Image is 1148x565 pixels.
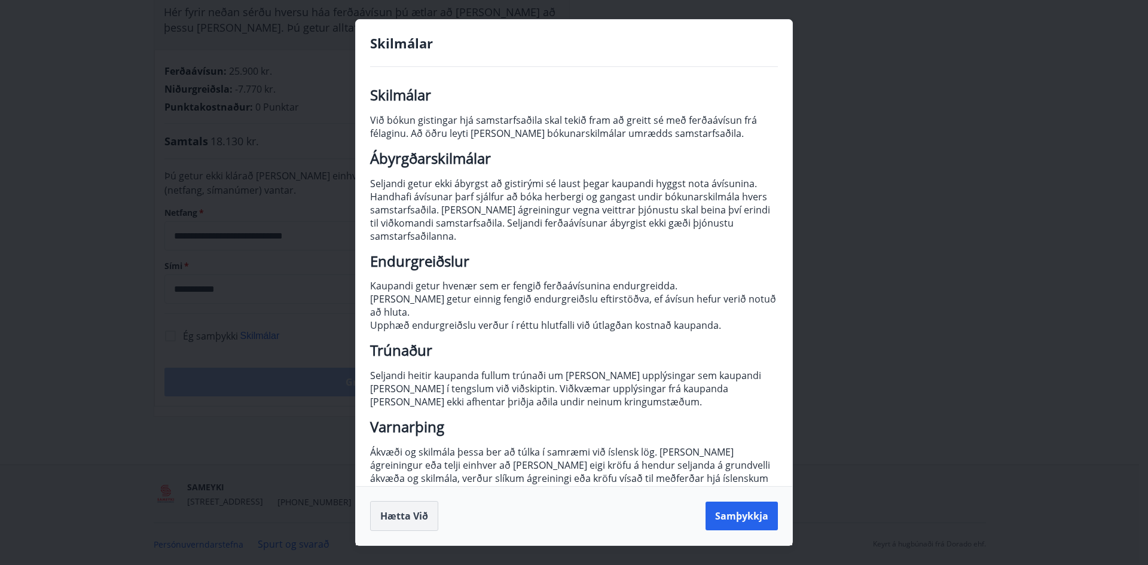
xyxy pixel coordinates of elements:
p: Seljandi getur ekki ábyrgst að gistirými sé laust þegar kaupandi hyggst nota ávísunina. Handhafi ... [370,177,778,243]
h2: Varnarþing [370,420,778,433]
h2: Ábyrgðarskilmálar [370,152,778,165]
p: Við bókun gistingar hjá samstarfsaðila skal tekið fram að greitt sé með ferðaávísun frá félaginu.... [370,114,778,140]
button: Hætta við [370,501,438,531]
button: Samþykkja [706,502,778,530]
p: Ákvæði og skilmála þessa ber að túlka í samræmi við íslensk lög. [PERSON_NAME] ágreiningur eða te... [370,445,778,498]
h4: Skilmálar [370,34,778,52]
h2: Endurgreiðslur [370,255,778,268]
h2: Skilmálar [370,88,778,102]
h2: Trúnaður [370,344,778,357]
p: Seljandi heitir kaupanda fullum trúnaði um [PERSON_NAME] upplýsingar sem kaupandi [PERSON_NAME] í... [370,369,778,408]
p: Kaupandi getur hvenær sem er fengið ferðaávísunina endurgreidda. [370,279,778,292]
p: Upphæð endurgreiðslu verður í réttu hlutfalli við útlagðan kostnað kaupanda. [370,319,778,332]
p: [PERSON_NAME] getur einnig fengið endurgreiðslu eftirstöðva, ef ávísun hefur verið notuð að hluta. [370,292,778,319]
